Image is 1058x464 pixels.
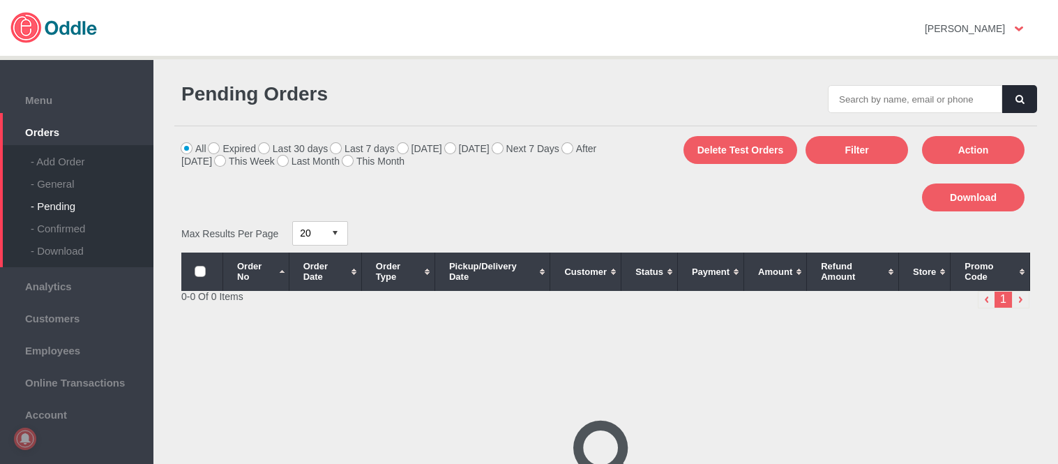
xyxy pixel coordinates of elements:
[677,253,743,291] th: Payment
[7,309,146,324] span: Customers
[925,23,1005,34] strong: [PERSON_NAME]
[278,156,340,167] label: Last Month
[744,253,807,291] th: Amount
[398,143,442,154] label: [DATE]
[181,83,599,105] h1: Pending Orders
[31,234,153,257] div: - Download
[995,291,1012,308] li: 1
[361,253,434,291] th: Order Type
[342,156,405,167] label: This Month
[807,253,899,291] th: Refund Amount
[215,156,275,167] label: This Week
[550,253,621,291] th: Customer
[209,143,255,154] label: Expired
[7,277,146,292] span: Analytics
[259,143,328,154] label: Last 30 days
[181,143,206,154] label: All
[1015,27,1023,31] img: user-option-arrow.png
[7,405,146,421] span: Account
[828,85,1002,113] input: Search by name, email or phone
[31,190,153,212] div: - Pending
[331,143,395,154] label: Last 7 days
[289,253,361,291] th: Order Date
[922,184,1025,211] button: Download
[621,253,678,291] th: Status
[492,143,559,154] label: Next 7 Days
[181,227,278,239] span: Max Results Per Page
[7,341,146,357] span: Employees
[7,91,146,106] span: Menu
[899,253,951,291] th: Store
[223,253,289,291] th: Order No
[978,291,995,308] img: left-arrow-small.png
[7,123,146,138] span: Orders
[951,253,1030,291] th: Promo Code
[445,143,490,154] label: [DATE]
[434,253,550,291] th: Pickup/Delivery Date
[806,136,908,164] button: Filter
[1012,291,1029,308] img: right-arrow.png
[181,291,243,302] span: 0-0 Of 0 Items
[31,212,153,234] div: - Confirmed
[922,136,1025,164] button: Action
[31,145,153,167] div: - Add Order
[31,167,153,190] div: - General
[683,136,797,164] button: Delete Test Orders
[7,373,146,389] span: Online Transactions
